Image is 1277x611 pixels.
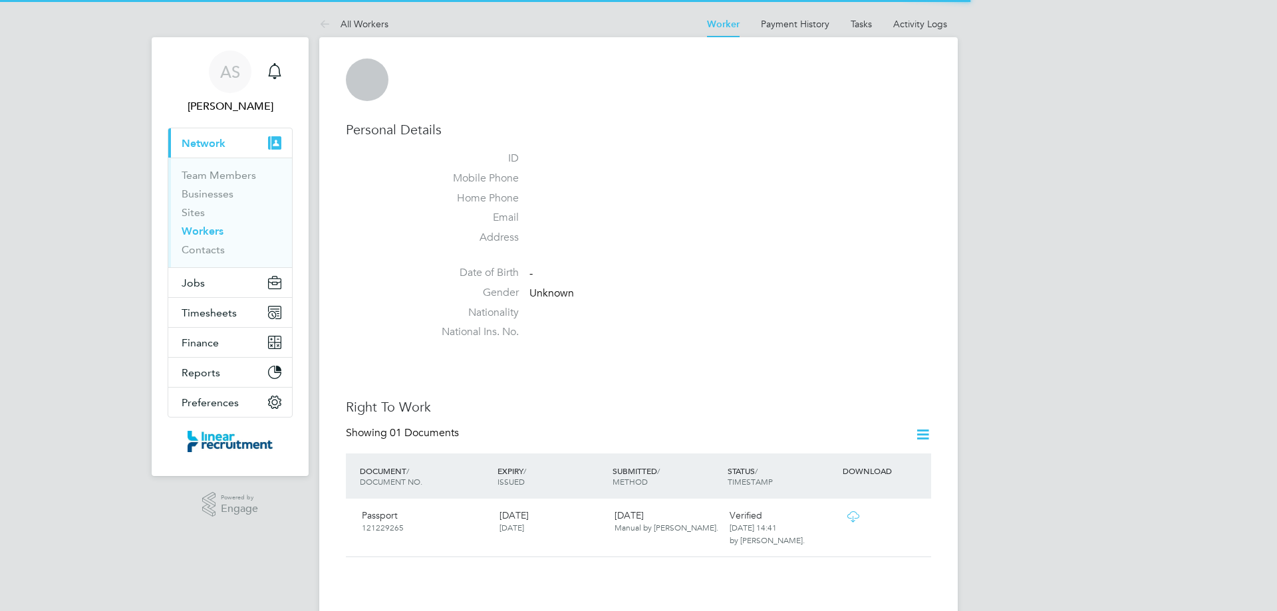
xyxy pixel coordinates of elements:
[168,328,292,357] button: Finance
[426,172,519,185] label: Mobile Phone
[168,268,292,297] button: Jobs
[609,504,724,539] div: [DATE]
[494,459,609,493] div: EXPIRY
[182,206,205,219] a: Sites
[613,476,648,487] span: METHOD
[426,211,519,225] label: Email
[499,522,524,533] span: [DATE]
[182,336,219,349] span: Finance
[728,476,773,487] span: TIMESTAMP
[426,152,519,166] label: ID
[182,306,237,319] span: Timesheets
[730,509,762,521] span: Verified
[182,169,256,182] a: Team Members
[182,187,233,200] a: Businesses
[761,18,829,30] a: Payment History
[182,243,225,256] a: Contacts
[168,128,292,158] button: Network
[319,18,388,30] a: All Workers
[406,465,409,476] span: /
[893,18,947,30] a: Activity Logs
[220,63,240,80] span: AS
[426,231,519,245] label: Address
[182,137,225,150] span: Network
[730,522,777,533] span: [DATE] 14:41
[362,522,404,533] span: 121229265
[523,465,526,476] span: /
[360,476,422,487] span: DOCUMENT NO.
[346,426,462,440] div: Showing
[426,286,519,300] label: Gender
[346,121,931,138] h3: Personal Details
[221,492,258,503] span: Powered by
[202,492,259,517] a: Powered byEngage
[168,51,293,114] a: AS[PERSON_NAME]
[426,325,519,339] label: National Ins. No.
[168,298,292,327] button: Timesheets
[851,18,872,30] a: Tasks
[529,267,533,280] span: -
[390,426,459,439] span: 01 Documents
[494,504,609,539] div: [DATE]
[497,476,525,487] span: ISSUED
[182,366,220,379] span: Reports
[615,522,718,533] span: Manual by [PERSON_NAME].
[182,396,239,409] span: Preferences
[609,459,724,493] div: SUBMITTED
[356,459,494,493] div: DOCUMENT
[426,266,519,280] label: Date of Birth
[152,37,309,476] nav: Main navigation
[426,306,519,320] label: Nationality
[839,459,931,483] div: DOWNLOAD
[168,158,292,267] div: Network
[221,503,258,515] span: Engage
[168,388,292,417] button: Preferences
[426,191,519,205] label: Home Phone
[346,398,931,416] h3: Right To Work
[657,465,660,476] span: /
[168,98,293,114] span: Alyssa Smith
[755,465,758,476] span: /
[168,358,292,387] button: Reports
[182,225,223,237] a: Workers
[529,287,574,300] span: Unknown
[724,459,839,493] div: STATUS
[168,431,293,452] a: Go to home page
[356,504,494,539] div: Passport
[182,277,205,289] span: Jobs
[707,19,740,30] a: Worker
[188,431,273,452] img: linearrecruitment-logo-retina.png
[730,535,805,545] span: by [PERSON_NAME].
